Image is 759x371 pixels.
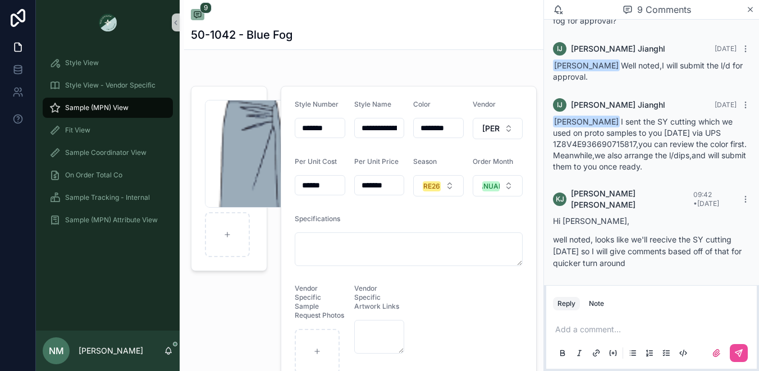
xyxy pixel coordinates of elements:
span: [DATE] [715,100,737,109]
span: Style Name [354,100,391,108]
span: [PERSON_NAME] [482,123,500,134]
a: Style View - Vendor Specific [43,75,173,95]
span: 9 [200,2,212,13]
span: Per Unit Price [354,157,399,166]
span: Vendor [473,100,496,108]
span: Style Number [295,100,339,108]
span: [PERSON_NAME] Jianghl [571,43,665,54]
div: RE26 [423,181,440,191]
span: IJ [557,44,563,53]
span: I sent the SY cutting which we used on proto samples to you [DATE] via UPS 1Z8V4E936690715817,you... [553,117,747,171]
span: KJ [556,195,564,204]
a: Fit View [43,120,173,140]
button: Select Button [413,175,464,196]
p: [PERSON_NAME] [79,345,143,356]
span: Specifications [295,214,340,223]
a: Sample (MPN) View [43,98,173,118]
span: Color [413,100,431,108]
span: On Order Total Co [65,171,122,180]
span: IJ [557,100,563,109]
a: Sample Coordinator View [43,143,173,163]
span: Sample (MPN) Attribute View [65,216,158,225]
span: Per Unit Cost [295,157,337,166]
span: [PERSON_NAME] [553,116,620,127]
img: App logo [99,13,117,31]
button: Reply [553,297,580,310]
div: Note [589,299,604,308]
h1: 50-1042 - Blue Fog [191,27,292,43]
button: Select Button [473,175,523,196]
span: Order Month [473,157,513,166]
span: Vendor Specific Sample Request Photos [295,284,344,319]
p: Hi [PERSON_NAME], [553,215,750,227]
span: NM [49,344,64,358]
button: Note [584,297,609,310]
span: [PERSON_NAME] [553,59,620,71]
a: Sample (MPN) Attribute View [43,210,173,230]
button: Select Button [473,118,523,139]
a: Style View [43,53,173,73]
div: scrollable content [36,45,180,245]
span: Well noted,I will submit the l/d for approval. [553,61,743,81]
span: Vendor Specific Artwork Links [354,284,399,310]
span: Sample Coordinator View [65,148,147,157]
span: Sample (MPN) View [65,103,129,112]
div: JANUARY [474,181,507,191]
span: [DATE] [715,44,737,53]
span: Fit View [65,126,90,135]
button: 9 [191,9,204,22]
span: Style View [65,58,99,67]
p: well noted, looks like we'll reecive the SY cutting [DATE] so I will give comments based off of t... [553,233,750,269]
span: [PERSON_NAME] [PERSON_NAME] [571,188,693,210]
a: Sample Tracking - Internal [43,187,173,208]
span: 09:42 • [DATE] [693,190,719,208]
span: Sample Tracking - Internal [65,193,150,202]
span: [PERSON_NAME] Jianghl [571,99,665,111]
span: Season [413,157,437,166]
a: On Order Total Co [43,165,173,185]
span: 9 Comments [637,3,691,16]
span: Style View - Vendor Specific [65,81,156,90]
